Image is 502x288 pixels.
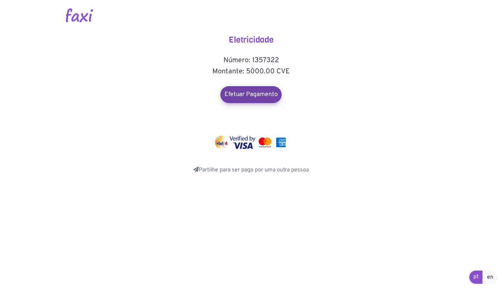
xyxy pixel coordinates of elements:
[181,56,321,65] h5: Número: 1357322
[469,271,483,284] a: pt
[229,136,256,149] img: visa
[220,86,282,103] a: Efetuar Pagamento
[214,136,228,149] img: vinti4
[257,136,273,149] img: mastercard
[181,35,321,45] h4: Eletricidade
[482,271,498,284] a: en
[193,167,309,173] a: Partilhe para ser pago por uma outra pessoa
[181,67,321,76] h5: Montante: 5000.00 CVE
[274,136,288,149] img: mastercard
